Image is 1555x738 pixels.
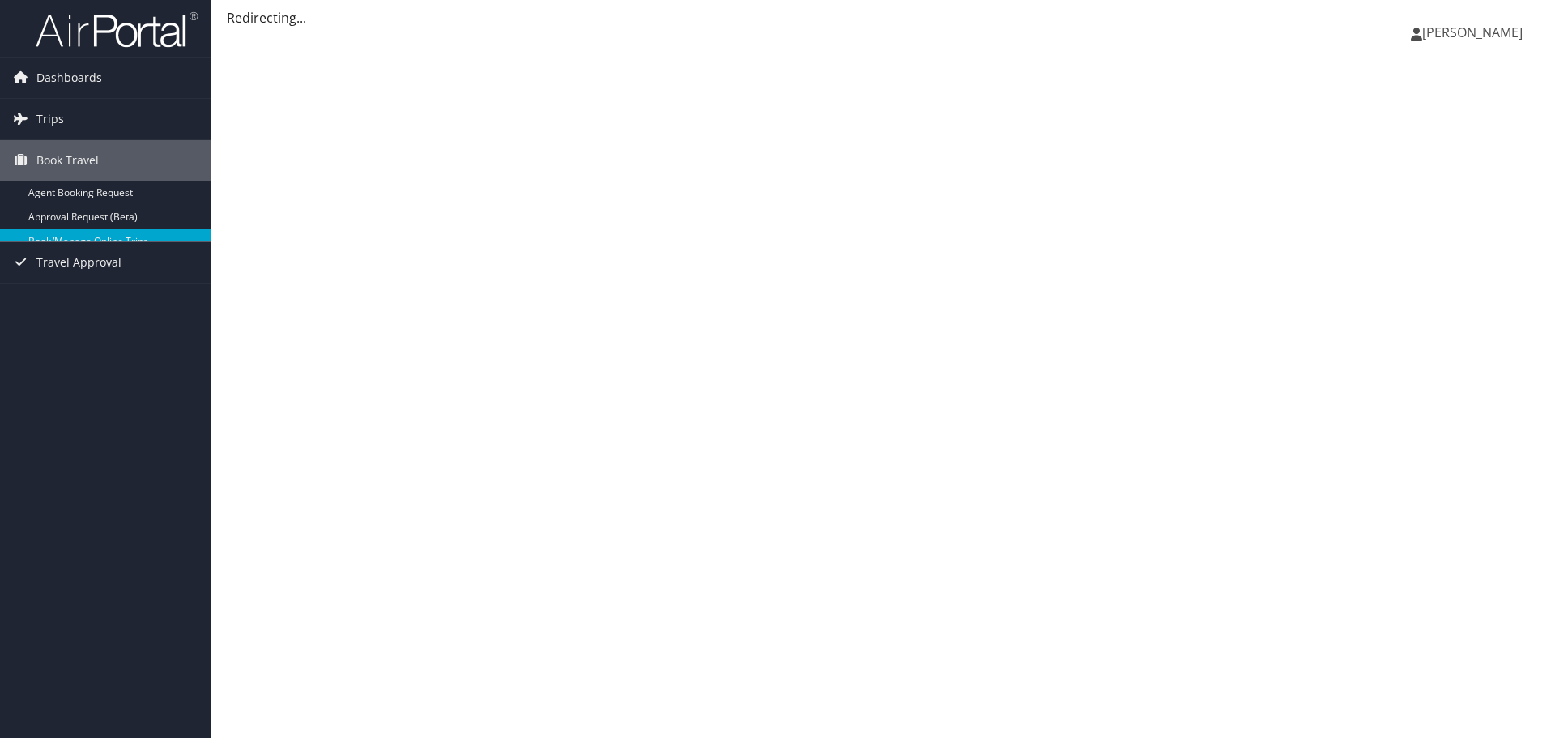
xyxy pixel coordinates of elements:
[36,140,99,181] span: Book Travel
[227,8,1539,28] div: Redirecting...
[1411,8,1539,57] a: [PERSON_NAME]
[36,99,64,139] span: Trips
[36,11,198,49] img: airportal-logo.png
[1422,23,1523,41] span: [PERSON_NAME]
[36,242,121,283] span: Travel Approval
[36,58,102,98] span: Dashboards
